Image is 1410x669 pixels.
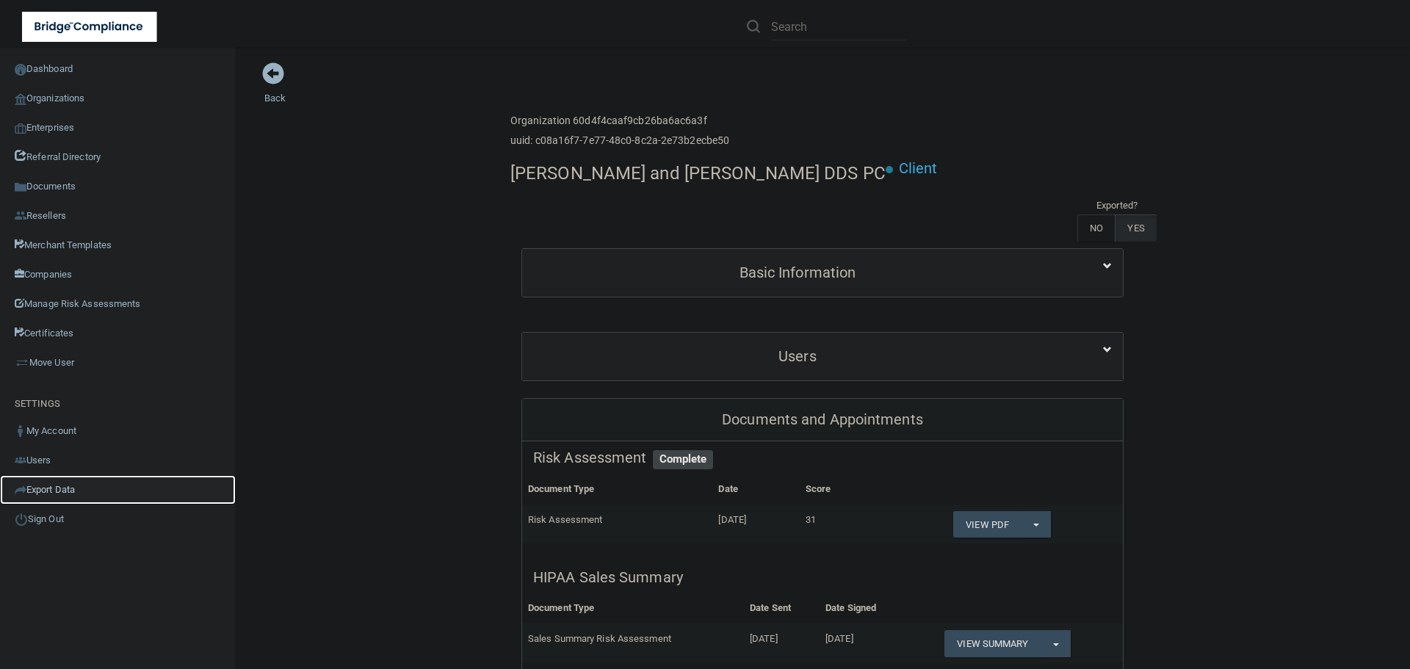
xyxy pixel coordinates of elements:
[522,474,712,505] th: Document Type
[22,12,157,42] img: bridge_compliance_login_screen.278c3ca4.svg
[15,425,26,437] img: ic_user_dark.df1a06c3.png
[1077,214,1115,242] label: NO
[15,181,26,193] img: icon-documents.8dae5593.png
[15,455,26,466] img: icon-users.e205127d.png
[744,593,820,623] th: Date Sent
[944,630,1040,657] a: View Summary
[522,593,744,623] th: Document Type
[15,210,26,222] img: ic_reseller.de258add.png
[533,348,1062,364] h5: Users
[899,155,938,182] p: Client
[800,474,882,505] th: Score
[15,93,26,105] img: organization-icon.f8decf85.png
[15,395,60,413] label: SETTINGS
[15,123,26,134] img: enterprise.0d942306.png
[264,75,286,104] a: Back
[15,64,26,76] img: ic_dashboard_dark.d01f4a41.png
[1115,214,1156,242] label: YES
[522,623,744,663] td: Sales Summary Risk Assessment
[771,13,905,40] input: Search
[744,623,820,663] td: [DATE]
[522,399,1123,441] div: Documents and Appointments
[15,355,29,370] img: briefcase.64adab9b.png
[747,20,760,33] img: ic-search.3b580494.png
[712,474,799,505] th: Date
[800,505,882,544] td: 31
[820,623,909,663] td: [DATE]
[15,513,28,526] img: ic_power_dark.7ecde6b1.png
[1077,197,1157,214] td: Exported?
[533,569,1112,585] h5: HIPAA Sales Summary
[820,593,909,623] th: Date Signed
[522,505,712,544] td: Risk Assessment
[15,484,26,496] img: icon-export.b9366987.png
[510,115,729,126] h6: Organization 60d4f4caaf9cb26ba6ac6a3f
[653,450,714,469] span: Complete
[953,511,1021,538] a: View PDF
[533,340,1112,373] a: Users
[533,256,1112,289] a: Basic Information
[712,505,799,544] td: [DATE]
[533,264,1062,281] h5: Basic Information
[510,135,729,146] h6: uuid: c08a16f7-7e77-48c0-8c2a-2e73b2ecbe50
[533,449,1112,466] h5: Risk Assessment
[510,164,886,183] h4: [PERSON_NAME] and [PERSON_NAME] DDS PC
